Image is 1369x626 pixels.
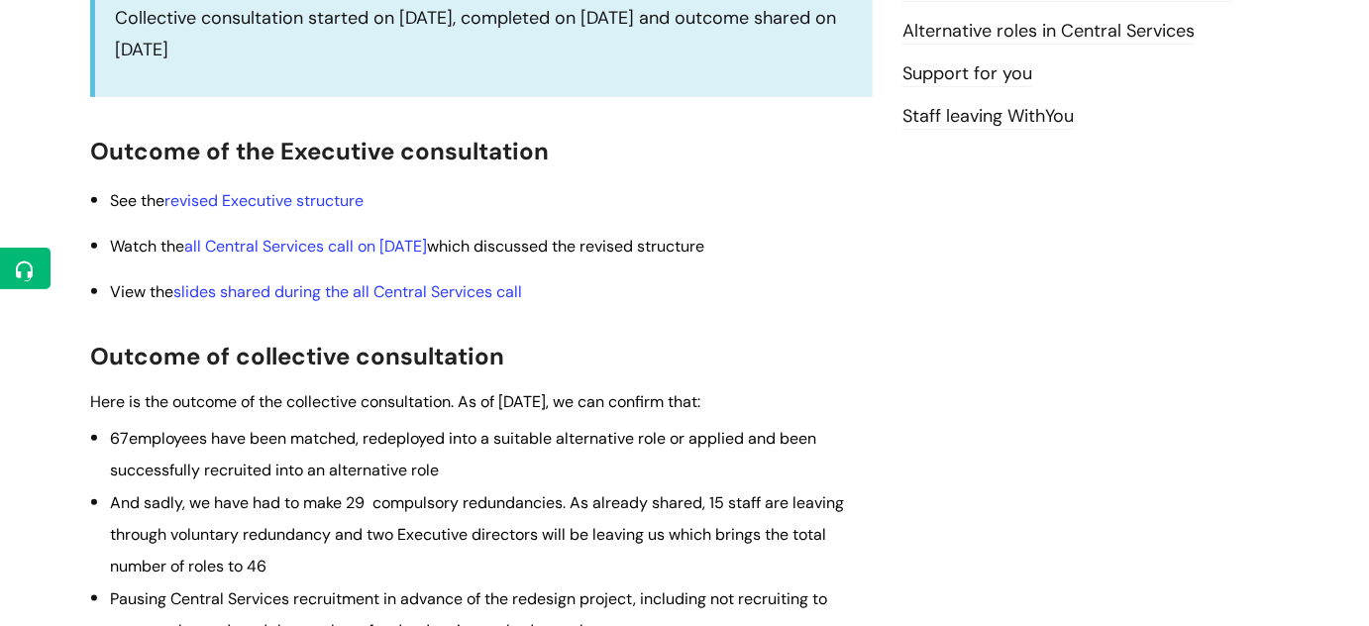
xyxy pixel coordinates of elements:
span: employees have been matched, redeployed into a suitable alternative role or applied and been succ... [110,428,816,480]
span: See the [110,190,364,211]
a: revised Executive structure [164,190,364,211]
span: View the [110,281,522,302]
span: Watch the which discussed the revised structure [110,236,704,257]
p: Collective consultation started on [DATE], completed on [DATE] and outcome shared on [DATE] [115,2,853,66]
span: And sadly, we have had to make 29 compulsory redundancies. As already shared, 15 staff are leavin... [110,492,844,577]
span: Here is the outcome of the collective consultation. As of [DATE], we can confirm that: [90,391,700,412]
a: Alternative roles in Central Services [902,19,1195,45]
a: slides shared during the all Central Services call [173,281,522,302]
a: Staff leaving WithYou [902,104,1074,130]
a: all Central Services call on [DATE] [184,236,427,257]
a: Support for you [902,61,1032,87]
span: Outcome of the Executive consultation [90,136,549,166]
span: 67 [110,428,129,449]
span: Outcome of collective consultation [90,341,504,371]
